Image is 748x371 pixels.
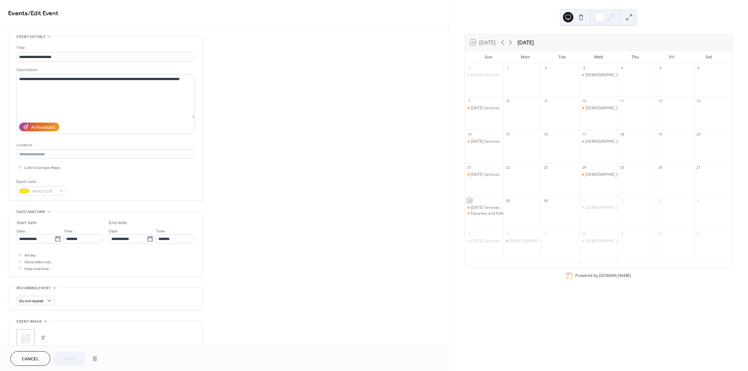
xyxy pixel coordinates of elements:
div: [DATE] Services [471,238,500,244]
div: Sunday Services [465,205,503,210]
div: 6 [696,66,701,70]
div: 8 [581,231,586,236]
div: 7 [543,231,548,236]
div: 1 [505,66,510,70]
a: [DOMAIN_NAME] [599,273,631,279]
div: 16 [543,132,548,137]
div: 26 [658,165,663,170]
div: Thu [617,51,654,64]
div: [DEMOGRAPHIC_DATA] Pre-Packing [509,238,574,244]
div: 6 [505,231,510,236]
span: Date [17,228,25,235]
span: Recurring event [17,285,51,292]
div: Sunday Services [465,238,503,244]
div: 5 [467,231,472,236]
div: Bible Study [580,105,618,111]
div: 5 [658,66,663,70]
div: 7 [467,99,472,103]
div: [DEMOGRAPHIC_DATA] Study [585,105,639,111]
div: 15 [505,132,510,137]
div: 2 [543,66,548,70]
div: Sun [470,51,507,64]
div: [DEMOGRAPHIC_DATA] Study [585,238,639,244]
span: Hide end time [24,266,49,272]
div: 9 [619,231,624,236]
div: 18 [619,132,624,137]
div: 11 [619,99,624,103]
div: 3 [658,198,663,203]
div: Bible Study [580,172,618,177]
div: 22 [505,165,510,170]
div: Ladies Pre-Packing [503,238,542,244]
div: Sunday Services [465,172,503,177]
span: Date and time [17,209,45,215]
div: Mon [507,51,543,64]
div: Powered by [575,273,631,279]
div: 10 [658,231,663,236]
div: Bible Study [580,205,618,210]
div: [DEMOGRAPHIC_DATA] Study [585,205,639,210]
div: Location [17,142,193,149]
div: [DATE] Services [471,72,500,78]
div: [DEMOGRAPHIC_DATA] Study [585,172,639,177]
div: 21 [467,165,472,170]
div: Favorites and Fellowship [465,211,503,216]
div: 20 [696,132,701,137]
span: Event details [17,33,45,40]
button: Cancel [10,351,50,366]
div: Bible Study [580,139,618,144]
div: Sunday Services [465,105,503,111]
div: 1 [581,198,586,203]
div: 23 [543,165,548,170]
div: 17 [581,132,586,137]
div: 12 [658,99,663,103]
span: Date [109,228,118,235]
div: Sat [690,51,727,64]
div: 28 [467,198,472,203]
span: Time [156,228,165,235]
div: 30 [543,198,548,203]
div: Bible Study [580,72,618,78]
div: [DATE] [517,39,534,46]
div: [DATE] Services [471,172,500,177]
div: 27 [696,165,701,170]
div: 4 [619,66,624,70]
div: Favorites and Fellowship [471,211,515,216]
div: Wed [580,51,617,64]
div: [DEMOGRAPHIC_DATA] Study [585,139,639,144]
span: Time [64,228,73,235]
div: Description [17,66,193,73]
span: Do not repeat [19,297,44,305]
div: 2 [619,198,624,203]
span: Link to Google Maps [24,164,60,171]
span: #F8E71CFF [32,188,56,195]
div: 19 [658,132,663,137]
div: Bible Study [580,238,618,244]
span: All day [24,252,36,259]
div: AI Assistant [31,124,55,131]
div: 14 [467,132,472,137]
div: Title [17,44,193,51]
div: ; [17,329,35,347]
div: [DATE] Services [471,205,500,210]
div: 10 [581,99,586,103]
div: Event color [17,178,65,185]
div: 11 [696,231,701,236]
div: 13 [696,99,701,103]
div: 3 [581,66,586,70]
span: Cancel [22,356,39,363]
div: [DATE] Services [471,139,500,144]
div: 29 [505,198,510,203]
div: 9 [543,99,548,103]
button: AI Assistant [19,123,59,131]
div: 4 [696,198,701,203]
span: Event image [17,318,42,325]
div: 24 [581,165,586,170]
div: [DEMOGRAPHIC_DATA] Study [585,72,639,78]
div: End date [109,220,127,226]
div: Sunday Services [465,139,503,144]
div: 25 [619,165,624,170]
div: Tue [543,51,580,64]
div: [DATE] Services [471,105,500,111]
